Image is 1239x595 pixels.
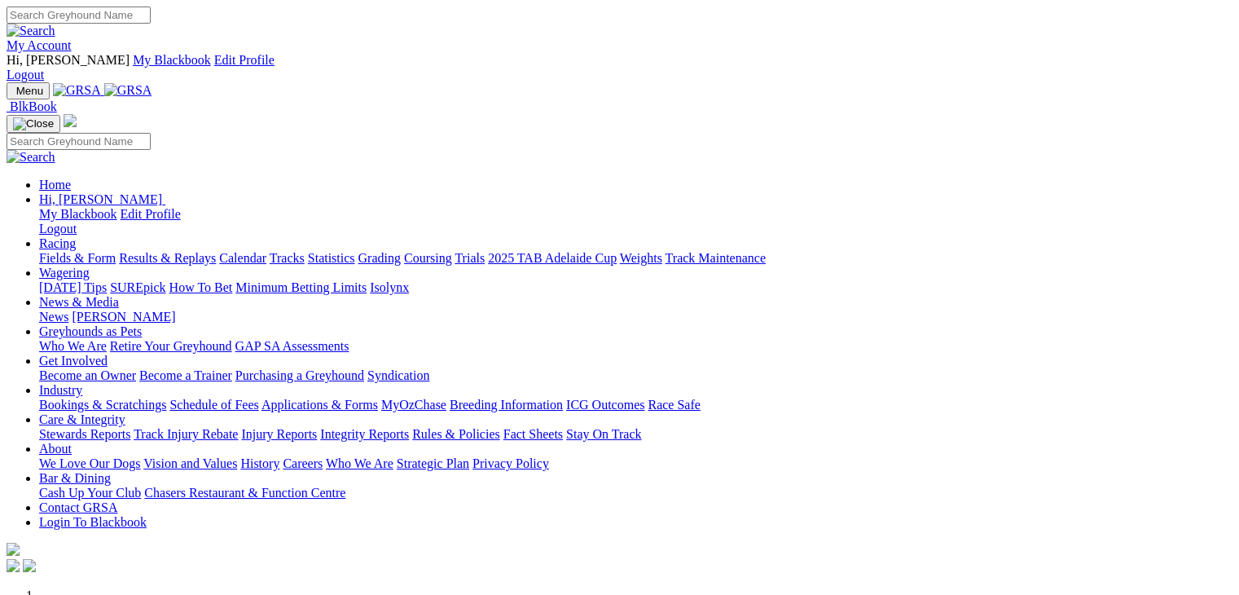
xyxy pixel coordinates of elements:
[39,368,136,382] a: Become an Owner
[72,310,175,324] a: [PERSON_NAME]
[620,251,662,265] a: Weights
[39,266,90,280] a: Wagering
[39,486,141,500] a: Cash Up Your Club
[283,456,323,470] a: Careers
[450,398,563,412] a: Breeding Information
[7,115,60,133] button: Toggle navigation
[16,85,43,97] span: Menu
[214,53,275,67] a: Edit Profile
[270,251,305,265] a: Tracks
[121,207,181,221] a: Edit Profile
[235,368,364,382] a: Purchasing a Greyhound
[39,280,107,294] a: [DATE] Tips
[320,427,409,441] a: Integrity Reports
[169,398,258,412] a: Schedule of Fees
[7,7,151,24] input: Search
[64,114,77,127] img: logo-grsa-white.png
[39,310,68,324] a: News
[39,398,1232,412] div: Industry
[39,207,1232,236] div: Hi, [PERSON_NAME]
[39,383,82,397] a: Industry
[7,53,130,67] span: Hi, [PERSON_NAME]
[240,456,279,470] a: History
[133,53,211,67] a: My Blackbook
[404,251,452,265] a: Coursing
[566,398,644,412] a: ICG Outcomes
[39,456,1232,471] div: About
[39,251,116,265] a: Fields & Form
[7,133,151,150] input: Search
[367,368,429,382] a: Syndication
[7,99,57,113] a: BlkBook
[39,192,162,206] span: Hi, [PERSON_NAME]
[144,486,345,500] a: Chasers Restaurant & Function Centre
[39,398,166,412] a: Bookings & Scratchings
[7,68,44,82] a: Logout
[326,456,393,470] a: Who We Are
[472,456,549,470] a: Privacy Policy
[39,310,1232,324] div: News & Media
[235,280,367,294] a: Minimum Betting Limits
[39,222,77,236] a: Logout
[134,427,238,441] a: Track Injury Rebate
[666,251,766,265] a: Track Maintenance
[104,83,152,98] img: GRSA
[308,251,355,265] a: Statistics
[139,368,232,382] a: Become a Trainer
[241,427,317,441] a: Injury Reports
[39,339,1232,354] div: Greyhounds as Pets
[7,82,50,99] button: Toggle navigation
[169,280,233,294] a: How To Bet
[488,251,617,265] a: 2025 TAB Adelaide Cup
[39,324,142,338] a: Greyhounds as Pets
[39,471,111,485] a: Bar & Dining
[381,398,446,412] a: MyOzChase
[370,280,409,294] a: Isolynx
[39,354,108,368] a: Get Involved
[13,117,54,130] img: Close
[23,559,36,572] img: twitter.svg
[412,427,500,441] a: Rules & Policies
[7,543,20,556] img: logo-grsa-white.png
[39,456,140,470] a: We Love Our Dogs
[110,339,232,353] a: Retire Your Greyhound
[119,251,216,265] a: Results & Replays
[7,38,72,52] a: My Account
[39,442,72,456] a: About
[219,251,266,265] a: Calendar
[39,295,119,309] a: News & Media
[39,236,76,250] a: Racing
[455,251,485,265] a: Trials
[397,456,469,470] a: Strategic Plan
[110,280,165,294] a: SUREpick
[39,339,107,353] a: Who We Are
[39,427,130,441] a: Stewards Reports
[39,280,1232,295] div: Wagering
[358,251,401,265] a: Grading
[39,178,71,192] a: Home
[39,412,125,426] a: Care & Integrity
[648,398,700,412] a: Race Safe
[39,207,117,221] a: My Blackbook
[39,192,165,206] a: Hi, [PERSON_NAME]
[39,486,1232,500] div: Bar & Dining
[39,515,147,529] a: Login To Blackbook
[10,99,57,113] span: BlkBook
[39,427,1232,442] div: Care & Integrity
[7,53,1232,82] div: My Account
[143,456,237,470] a: Vision and Values
[39,368,1232,383] div: Get Involved
[39,251,1232,266] div: Racing
[39,500,117,514] a: Contact GRSA
[7,559,20,572] img: facebook.svg
[7,150,55,165] img: Search
[503,427,563,441] a: Fact Sheets
[7,24,55,38] img: Search
[235,339,349,353] a: GAP SA Assessments
[566,427,641,441] a: Stay On Track
[53,83,101,98] img: GRSA
[261,398,378,412] a: Applications & Forms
